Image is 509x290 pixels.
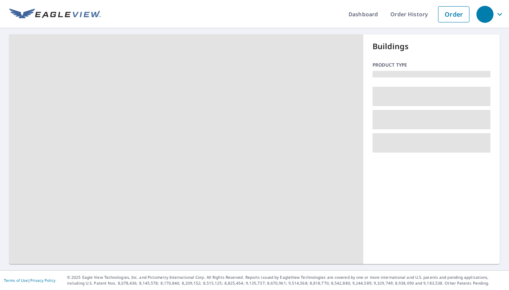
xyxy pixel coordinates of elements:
[438,6,469,22] a: Order
[9,9,101,20] img: EV Logo
[67,275,505,286] p: © 2025 Eagle View Technologies, Inc. and Pictometry International Corp. All Rights Reserved. Repo...
[4,278,55,283] p: |
[4,278,28,283] a: Terms of Use
[373,62,490,69] p: Product type
[373,41,490,52] p: Buildings
[30,278,55,283] a: Privacy Policy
